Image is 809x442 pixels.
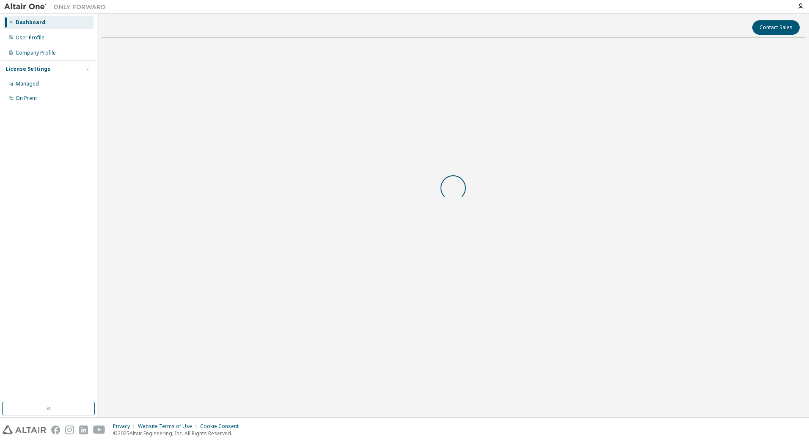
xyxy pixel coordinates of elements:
div: On Prem [16,95,37,102]
img: linkedin.svg [79,425,88,434]
img: instagram.svg [65,425,74,434]
button: Contact Sales [752,20,800,35]
p: © 2025 Altair Engineering, Inc. All Rights Reserved. [113,430,244,437]
div: Managed [16,80,39,87]
img: youtube.svg [93,425,105,434]
div: Company Profile [16,50,56,56]
div: Privacy [113,423,138,430]
div: User Profile [16,34,44,41]
img: facebook.svg [51,425,60,434]
div: Dashboard [16,19,45,26]
div: Cookie Consent [200,423,244,430]
div: License Settings [6,66,50,72]
div: Website Terms of Use [138,423,200,430]
img: altair_logo.svg [3,425,46,434]
img: Altair One [4,3,110,11]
